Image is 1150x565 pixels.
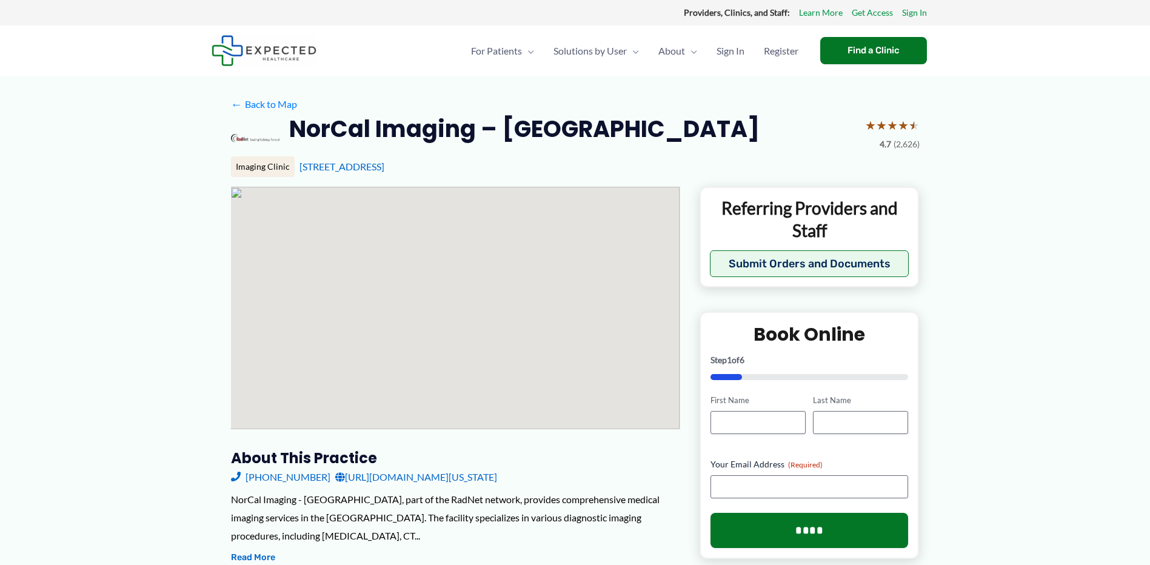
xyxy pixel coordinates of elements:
[852,5,893,21] a: Get Access
[685,30,697,72] span: Menu Toggle
[649,30,707,72] a: AboutMenu Toggle
[461,30,544,72] a: For PatientsMenu Toggle
[471,30,522,72] span: For Patients
[627,30,639,72] span: Menu Toggle
[902,5,927,21] a: Sign In
[710,458,909,470] label: Your Email Address
[231,490,680,544] div: NorCal Imaging - [GEOGRAPHIC_DATA], part of the RadNet network, provides comprehensive medical im...
[788,460,823,469] span: (Required)
[764,30,798,72] span: Register
[887,114,898,136] span: ★
[876,114,887,136] span: ★
[212,35,316,66] img: Expected Healthcare Logo - side, dark font, small
[335,468,497,486] a: [URL][DOMAIN_NAME][US_STATE]
[710,323,909,346] h2: Book Online
[710,356,909,364] p: Step of
[880,136,891,152] span: 4.7
[710,395,806,406] label: First Name
[820,37,927,64] a: Find a Clinic
[813,395,908,406] label: Last Name
[299,161,384,172] a: [STREET_ADDRESS]
[707,30,754,72] a: Sign In
[231,449,680,467] h3: About this practice
[898,114,909,136] span: ★
[231,98,242,110] span: ←
[710,197,909,241] p: Referring Providers and Staff
[710,250,909,277] button: Submit Orders and Documents
[727,355,732,365] span: 1
[231,468,330,486] a: [PHONE_NUMBER]
[740,355,744,365] span: 6
[553,30,627,72] span: Solutions by User
[909,114,920,136] span: ★
[231,550,275,565] button: Read More
[289,114,760,144] h2: NorCal Imaging – [GEOGRAPHIC_DATA]
[865,114,876,136] span: ★
[544,30,649,72] a: Solutions by UserMenu Toggle
[231,95,297,113] a: ←Back to Map
[894,136,920,152] span: (2,626)
[684,7,790,18] strong: Providers, Clinics, and Staff:
[461,30,808,72] nav: Primary Site Navigation
[231,156,295,177] div: Imaging Clinic
[522,30,534,72] span: Menu Toggle
[717,30,744,72] span: Sign In
[799,5,843,21] a: Learn More
[658,30,685,72] span: About
[754,30,808,72] a: Register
